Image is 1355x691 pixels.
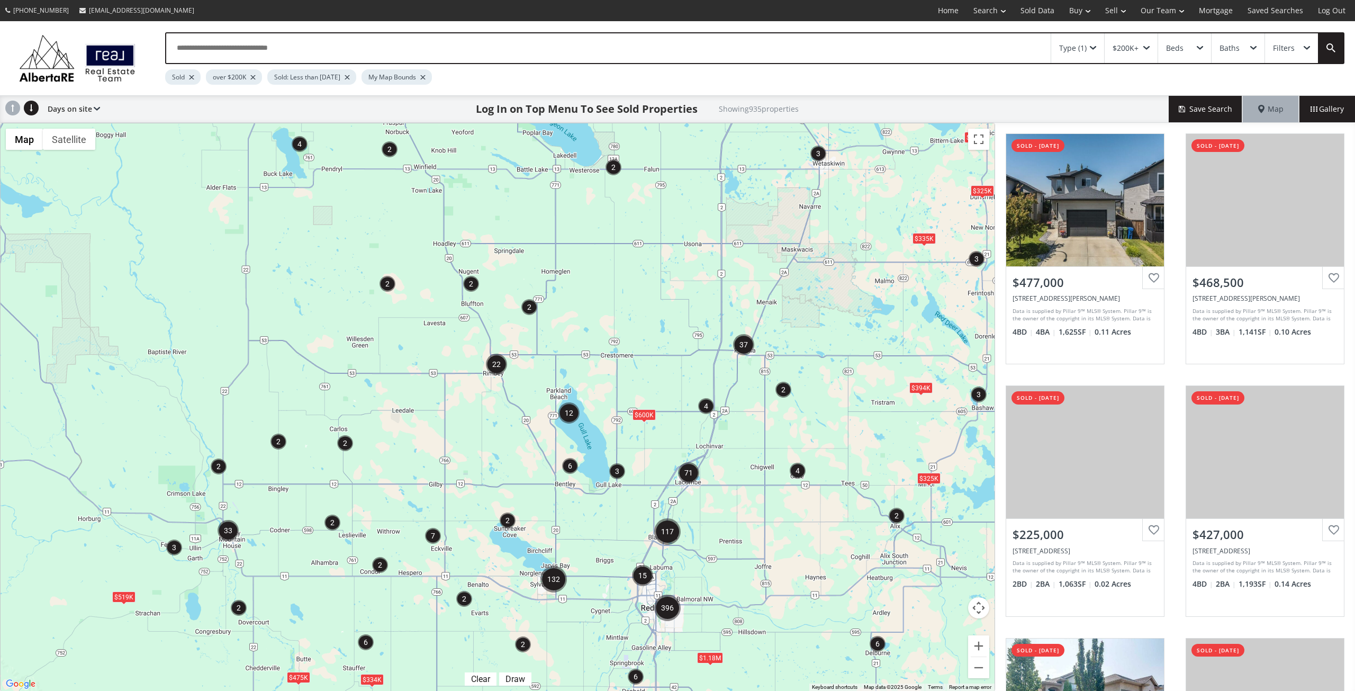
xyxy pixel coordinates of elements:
[270,434,286,450] div: 2
[112,591,135,603] div: $519K
[1175,375,1355,627] a: sold - [DATE]$427,000[STREET_ADDRESS]Data is supplied by Pillar 9™ MLS® System. Pillar 9™ is the ...
[206,69,262,85] div: over $200K
[1193,559,1335,575] div: Data is supplied by Pillar 9™ MLS® System. Pillar 9™ is the owner of the copyright in its MLS® Sy...
[1013,307,1155,323] div: Data is supplied by Pillar 9™ MLS® System. Pillar 9™ is the owner of the copyright in its MLS® Sy...
[968,129,989,150] button: Toggle fullscreen view
[1193,327,1213,337] span: 4 BD
[654,595,681,621] div: 396
[1036,327,1056,337] span: 4 BA
[42,96,100,122] div: Days on site
[324,515,340,531] div: 2
[382,141,398,157] div: 2
[1299,96,1355,122] div: Gallery
[971,387,987,402] div: 3
[790,463,806,479] div: 4
[1169,96,1243,122] button: Save Search
[1166,44,1184,52] div: Beds
[654,518,681,545] div: 117
[1175,123,1355,375] a: sold - [DATE]$468,500[STREET_ADDRESS][PERSON_NAME]Data is supplied by Pillar 9™ MLS® System. Pill...
[968,657,989,678] button: Zoom out
[968,597,989,618] button: Map camera controls
[358,634,374,650] div: 6
[465,674,496,684] div: Click to clear.
[917,473,941,484] div: $325K
[476,102,698,116] h1: Log In on Top Menu To See Sold Properties
[6,129,43,150] button: Show street map
[633,409,656,420] div: $600K
[949,684,991,690] a: Report a map error
[1273,44,1295,52] div: Filters
[964,132,988,143] div: $673K
[292,136,308,152] div: 4
[995,123,1175,375] a: sold - [DATE]$477,000[STREET_ADDRESS][PERSON_NAME]Data is supplied by Pillar 9™ MLS® System. Pill...
[337,435,353,451] div: 2
[231,600,247,616] div: 2
[211,459,227,474] div: 2
[1013,546,1158,555] div: 5211 39 Street #105, Red Deer, AB T4N 0Z8
[521,299,537,315] div: 2
[1036,579,1056,589] span: 2 BA
[540,566,567,593] div: 132
[810,146,826,161] div: 3
[870,636,886,652] div: 6
[380,276,395,292] div: 2
[1013,274,1158,291] div: $477,000
[1275,327,1311,337] span: 0.10 Acres
[14,32,141,85] img: Logo
[1013,559,1155,575] div: Data is supplied by Pillar 9™ MLS® System. Pillar 9™ is the owner of the copyright in its MLS® Sy...
[1059,44,1087,52] div: Type (1)
[1193,274,1338,291] div: $468,500
[733,334,754,355] div: 37
[1095,579,1131,589] span: 0.02 Acres
[775,382,791,398] div: 2
[503,674,528,684] div: Draw
[1239,327,1272,337] span: 1,141 SF
[287,672,310,683] div: $475K
[3,677,38,691] img: Google
[909,382,933,393] div: $394K
[1243,96,1299,122] div: Map
[628,669,644,685] div: 6
[486,354,507,375] div: 22
[13,6,69,15] span: [PHONE_NUMBER]
[995,375,1175,627] a: sold - [DATE]$225,000[STREET_ADDRESS]Data is supplied by Pillar 9™ MLS® System. Pillar 9™ is the ...
[889,508,905,524] div: 2
[1013,327,1033,337] span: 4 BD
[1311,104,1344,114] span: Gallery
[558,402,580,424] div: 12
[719,105,799,113] h2: Showing 935 properties
[1193,294,1338,303] div: 7 Stephenson Crescent, Red Deer, AB T4R 0L4
[3,677,38,691] a: Open this area in Google Maps (opens a new window)
[43,129,95,150] button: Show satellite imagery
[165,69,201,85] div: Sold
[969,251,984,267] div: 3
[1113,44,1139,52] div: $200K+
[632,565,653,586] div: 15
[500,513,516,528] div: 2
[372,557,388,573] div: 2
[218,520,239,541] div: 33
[864,684,922,690] span: Map data ©2025 Google
[1258,104,1284,114] span: Map
[425,528,441,544] div: 7
[697,652,723,663] div: $1.18M
[1216,579,1236,589] span: 2 BA
[267,69,356,85] div: Sold: Less than [DATE]
[928,684,943,690] a: Terms
[499,674,531,684] div: Click to draw.
[1013,526,1158,543] div: $225,000
[360,674,384,685] div: $334K
[698,398,714,414] div: 4
[968,635,989,657] button: Zoom in
[606,159,621,175] div: 2
[1095,327,1131,337] span: 0.11 Acres
[971,185,994,196] div: $325K
[1059,579,1092,589] span: 1,063 SF
[166,540,182,555] div: 3
[89,6,194,15] span: [EMAIL_ADDRESS][DOMAIN_NAME]
[1013,294,1158,303] div: 28 Isaacson Crescent, Red Deer, AB T4R3N1
[515,636,531,652] div: 2
[74,1,200,20] a: [EMAIL_ADDRESS][DOMAIN_NAME]
[1275,579,1311,589] span: 0.14 Acres
[812,684,857,691] button: Keyboard shortcuts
